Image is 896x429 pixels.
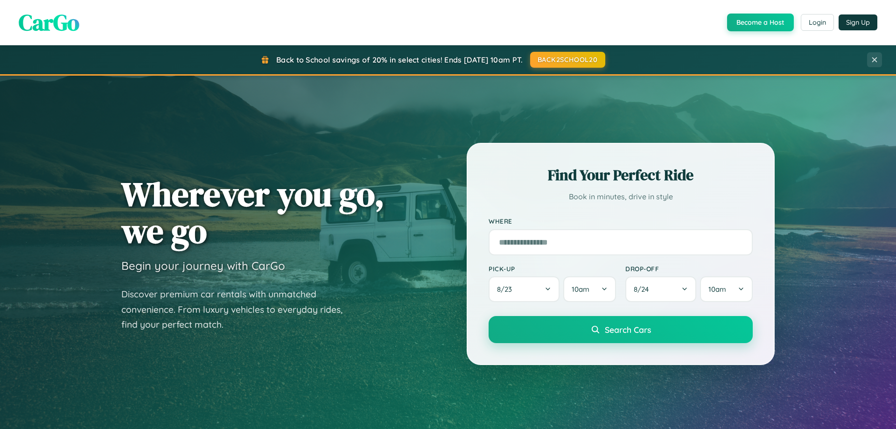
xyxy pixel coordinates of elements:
span: 8 / 23 [497,285,517,294]
button: Become a Host [727,14,794,31]
p: Discover premium car rentals with unmatched convenience. From luxury vehicles to everyday rides, ... [121,287,355,332]
h3: Begin your journey with CarGo [121,259,285,273]
span: 10am [708,285,726,294]
button: 10am [700,276,753,302]
label: Drop-off [625,265,753,273]
button: 8/23 [489,276,560,302]
button: BACK2SCHOOL20 [530,52,605,68]
button: 8/24 [625,276,696,302]
label: Where [489,218,753,225]
h2: Find Your Perfect Ride [489,165,753,185]
label: Pick-up [489,265,616,273]
button: Search Cars [489,316,753,343]
span: Back to School savings of 20% in select cities! Ends [DATE] 10am PT. [276,55,523,64]
span: Search Cars [605,324,651,335]
h1: Wherever you go, we go [121,176,385,249]
span: 10am [572,285,589,294]
p: Book in minutes, drive in style [489,190,753,204]
button: Sign Up [839,14,877,30]
button: 10am [563,276,616,302]
span: CarGo [19,7,79,38]
span: 8 / 24 [634,285,653,294]
button: Login [801,14,834,31]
